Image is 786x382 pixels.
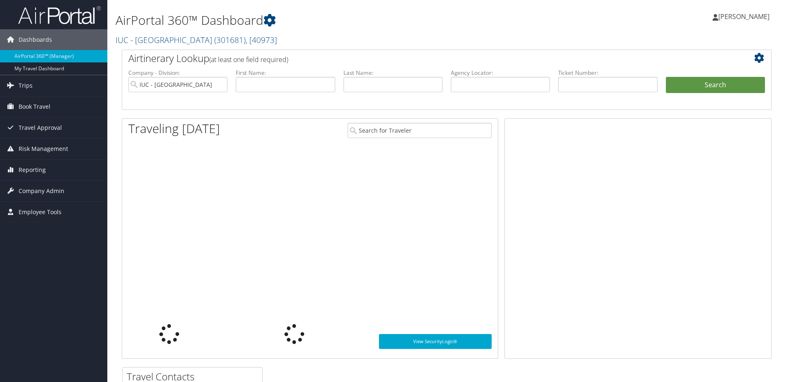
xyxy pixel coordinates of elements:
h2: Airtinerary Lookup [128,51,711,65]
label: Company - Division: [128,69,227,77]
span: Risk Management [19,138,68,159]
span: Trips [19,75,33,96]
h1: AirPortal 360™ Dashboard [116,12,557,29]
button: Search [666,77,765,93]
span: (at least one field required) [209,55,288,64]
label: Ticket Number: [558,69,657,77]
span: , [ 40973 ] [246,34,277,45]
label: Agency Locator: [451,69,550,77]
a: [PERSON_NAME] [713,4,778,29]
img: airportal-logo.png [18,5,101,25]
span: Reporting [19,160,46,180]
span: Travel Approval [19,117,62,138]
input: Search for Traveler [348,123,492,138]
a: View SecurityLogic® [379,334,492,349]
span: ( 301681 ) [214,34,246,45]
span: Company Admin [19,181,64,201]
a: IUC - [GEOGRAPHIC_DATA] [116,34,277,45]
label: First Name: [236,69,335,77]
span: Book Travel [19,96,50,117]
span: Employee Tools [19,202,62,222]
label: Last Name: [343,69,443,77]
h1: Traveling [DATE] [128,120,220,137]
span: Dashboards [19,29,52,50]
span: [PERSON_NAME] [718,12,769,21]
